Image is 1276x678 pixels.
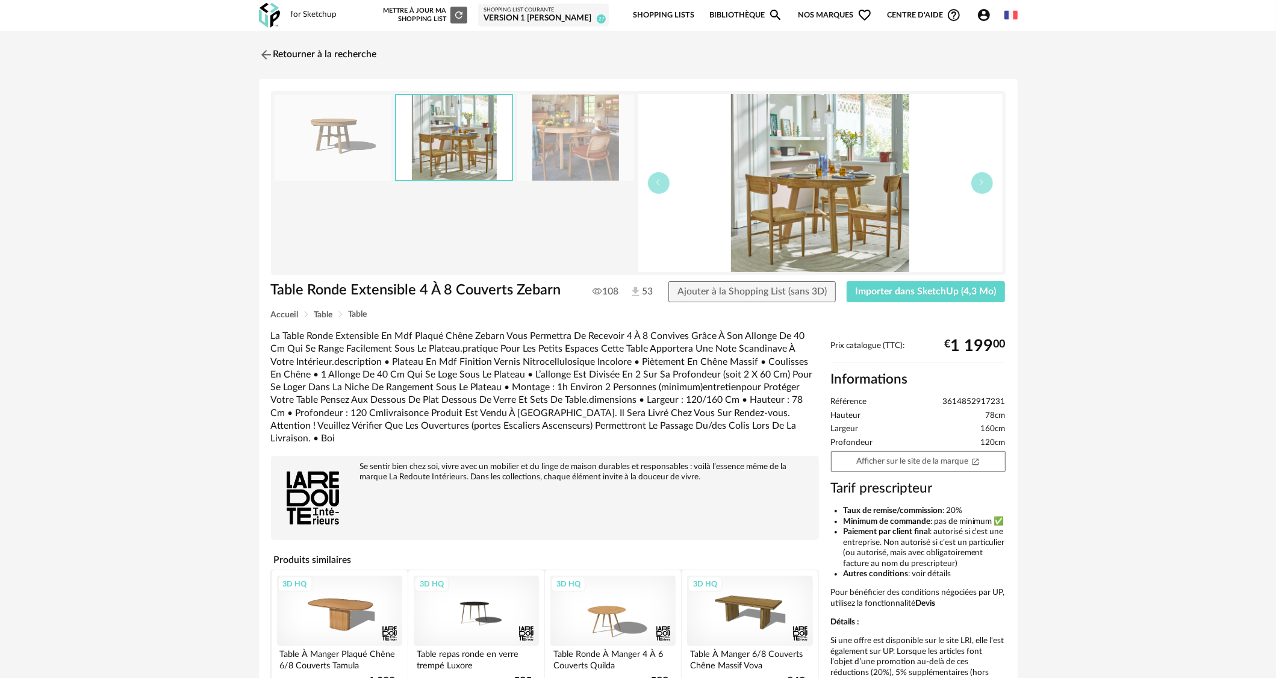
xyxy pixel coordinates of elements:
div: 3D HQ [414,576,449,592]
h4: Produits similaires [271,551,819,569]
span: Account Circle icon [977,8,997,22]
a: Shopping List courante VERSION 1 [PERSON_NAME] 27 [484,7,603,24]
div: Shopping List courante [484,7,603,14]
li: : autorisé si c’est une entreprise. Non autorisé si c’est un particulier (ou autorisé, mais avec ... [843,527,1006,569]
span: 78cm [986,411,1006,421]
div: Breadcrumb [271,310,1006,319]
div: 3D HQ [551,576,586,592]
img: 968d75b4e3b206a58f6647347f71b23e.jpg [638,94,1003,272]
span: Magnify icon [768,8,783,22]
h2: Informations [831,371,1006,388]
div: Table Ronde À Manger 4 À 6 Couverts Quilda [550,646,676,670]
p: Pour bénéficier des conditions négociées par UP, utilisez la fonctionnalité [831,588,1006,609]
div: Table À Manger Plaqué Chêne 6/8 Couverts Tamula [277,646,402,670]
img: fr [1004,8,1018,22]
b: Minimum de commande [843,517,930,526]
span: Profondeur [831,438,873,449]
button: Ajouter à la Shopping List (sans 3D) [668,281,836,303]
span: Help Circle Outline icon [947,8,961,22]
span: Hauteur [831,411,861,421]
span: Table [349,310,367,319]
a: Afficher sur le site de la marqueOpen In New icon [831,451,1006,472]
span: 120cm [981,438,1006,449]
span: Open In New icon [971,456,980,465]
span: 160cm [981,424,1006,435]
span: Accueil [271,311,299,319]
span: Centre d'aideHelp Circle Outline icon [887,8,961,22]
div: La Table Ronde Extensible En Mdf Plaqué Chêne Zebarn Vous Permettra De Recevoir 4 À 8 Convives Gr... [271,330,819,445]
img: thumbnail.png [275,95,391,181]
div: Table À Manger 6/8 Couverts Chêne Massif Vova [687,646,812,670]
b: Devis [916,599,936,608]
span: 108 [593,285,618,297]
a: Shopping Lists [633,1,694,30]
span: Importer dans SketchUp (4,3 Mo) [856,287,997,296]
b: Détails : [831,618,859,626]
div: Prix catalogue (TTC): [831,341,1006,363]
button: Importer dans SketchUp (4,3 Mo) [847,281,1006,303]
img: 0b069b40794fee22bf4a43193dfb8c98.jpg [517,95,634,181]
div: € 00 [945,341,1006,351]
span: Nos marques [798,1,872,30]
div: Table repas ronde en verre trempé Luxore [414,646,539,670]
div: Mettre à jour ma Shopping List [381,7,467,23]
li: : voir détails [843,569,1006,580]
div: Se sentir bien chez soi, vivre avec un mobilier et du linge de maison durables et responsables : ... [277,462,813,482]
span: Table [314,311,333,319]
img: svg+xml;base64,PHN2ZyB3aWR0aD0iMjQiIGhlaWdodD0iMjQiIHZpZXdCb3g9IjAgMCAyNCAyNCIgZmlsbD0ibm9uZSIgeG... [259,48,273,62]
span: 1 199 [951,341,994,351]
b: Autres conditions [843,570,908,578]
span: Refresh icon [453,11,464,18]
span: Référence [831,397,867,408]
img: OXP [259,3,280,28]
a: Retourner à la recherche [259,42,377,68]
h3: Tarif prescripteur [831,480,1006,497]
span: 3614852917231 [943,397,1006,408]
span: Heart Outline icon [857,8,872,22]
li: : pas de minimum ✅ [843,517,1006,527]
h1: Table Ronde Extensible 4 À 8 Couverts Zebarn [271,281,570,300]
div: 3D HQ [688,576,723,592]
span: Largeur [831,424,859,435]
span: 53 [629,285,646,299]
a: BibliothèqueMagnify icon [709,1,783,30]
img: Téléchargements [629,285,642,298]
div: 3D HQ [278,576,313,592]
span: 27 [597,14,606,23]
div: for Sketchup [291,10,337,20]
li: : 20% [843,506,1006,517]
span: Ajouter à la Shopping List (sans 3D) [677,287,827,296]
img: brand logo [277,462,349,534]
div: VERSION 1 [PERSON_NAME] [484,13,603,24]
img: 968d75b4e3b206a58f6647347f71b23e.jpg [396,95,512,180]
b: Taux de remise/commission [843,506,942,515]
b: Paiement par client final [843,527,930,536]
span: Account Circle icon [977,8,991,22]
